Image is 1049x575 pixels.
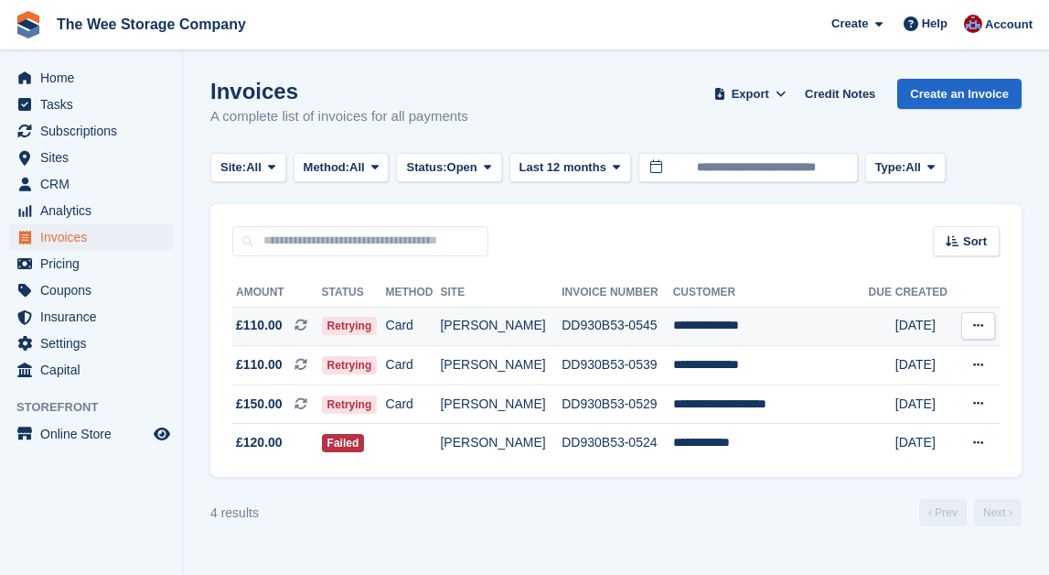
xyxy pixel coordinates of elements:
[210,504,259,523] div: 4 results
[236,433,283,452] span: £120.00
[304,158,350,177] span: Method:
[220,158,246,177] span: Site:
[9,304,173,330] a: menu
[386,346,441,385] td: Card
[875,158,906,177] span: Type:
[294,153,390,183] button: Method: All
[40,251,150,277] span: Pricing
[322,317,378,335] span: Retrying
[386,307,441,346] td: Card
[9,224,173,250] a: menu
[897,79,1022,109] a: Create an Invoice
[9,92,173,117] a: menu
[210,106,468,127] p: A complete list of invoices for all payments
[9,277,173,303] a: menu
[151,423,173,445] a: Preview store
[922,15,947,33] span: Help
[236,316,283,335] span: £110.00
[9,171,173,197] a: menu
[673,278,869,308] th: Customer
[40,224,150,250] span: Invoices
[15,11,42,38] img: stora-icon-8386f47178a22dfd0bd8f6a31ec36ba5ce8667c1dd55bd0f319d3a0aa187defe.svg
[440,346,562,385] td: [PERSON_NAME]
[9,65,173,91] a: menu
[732,85,769,103] span: Export
[40,145,150,170] span: Sites
[905,158,921,177] span: All
[40,65,150,91] span: Home
[40,304,150,330] span: Insurance
[519,158,606,177] span: Last 12 months
[322,278,386,308] th: Status
[440,307,562,346] td: [PERSON_NAME]
[16,398,182,417] span: Storefront
[9,118,173,144] a: menu
[9,331,173,356] a: menu
[562,346,672,385] td: DD930B53-0539
[963,233,987,251] span: Sort
[40,118,150,144] span: Subscriptions
[9,421,173,447] a: menu
[440,424,562,462] td: [PERSON_NAME]
[40,421,150,447] span: Online Store
[865,153,946,183] button: Type: All
[869,278,895,308] th: Due
[831,15,868,33] span: Create
[386,385,441,424] td: Card
[210,79,468,103] h1: Invoices
[964,15,982,33] img: Scott Ritchie
[322,396,378,414] span: Retrying
[322,356,378,374] span: Retrying
[40,331,150,356] span: Settings
[9,251,173,277] a: menu
[246,158,262,177] span: All
[236,395,283,414] span: £150.00
[974,499,1022,526] a: Next
[440,278,562,308] th: Site
[406,158,446,177] span: Status:
[562,278,672,308] th: Invoice Number
[985,16,1033,34] span: Account
[396,153,501,183] button: Status: Open
[440,385,562,424] td: [PERSON_NAME]
[236,355,283,374] span: £110.00
[562,307,672,346] td: DD930B53-0545
[895,278,956,308] th: Created
[562,385,672,424] td: DD930B53-0529
[49,9,253,39] a: The Wee Storage Company
[40,357,150,383] span: Capital
[895,346,956,385] td: [DATE]
[447,158,477,177] span: Open
[40,198,150,223] span: Analytics
[40,277,150,303] span: Coupons
[895,424,956,462] td: [DATE]
[232,278,322,308] th: Amount
[562,424,672,462] td: DD930B53-0524
[9,145,173,170] a: menu
[210,153,286,183] button: Site: All
[915,499,1025,526] nav: Page
[710,79,790,109] button: Export
[322,434,365,452] span: Failed
[349,158,365,177] span: All
[895,385,956,424] td: [DATE]
[9,198,173,223] a: menu
[895,307,956,346] td: [DATE]
[509,153,631,183] button: Last 12 months
[919,499,967,526] a: Previous
[797,79,883,109] a: Credit Notes
[9,357,173,383] a: menu
[40,171,150,197] span: CRM
[386,278,441,308] th: Method
[40,92,150,117] span: Tasks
